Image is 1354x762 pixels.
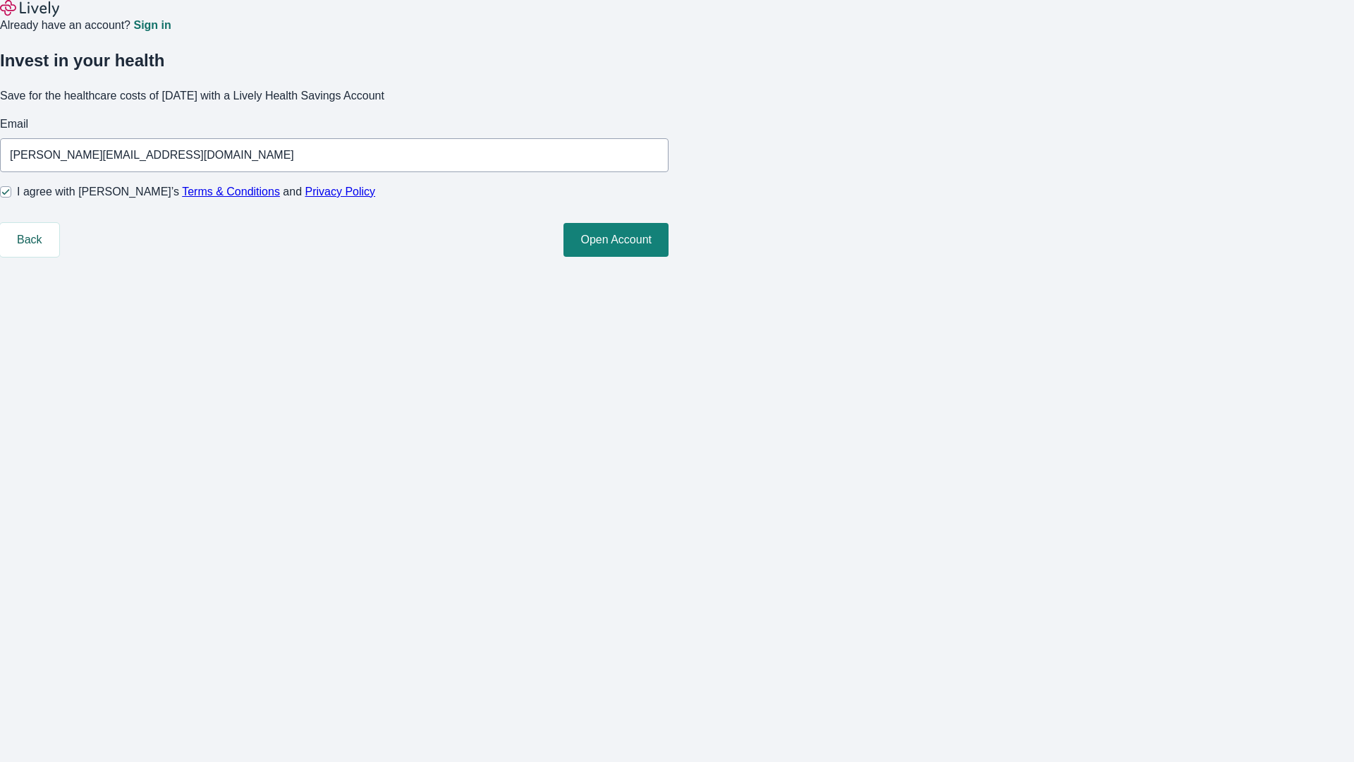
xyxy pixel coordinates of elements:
span: I agree with [PERSON_NAME]’s and [17,183,375,200]
button: Open Account [563,223,669,257]
a: Terms & Conditions [182,186,280,198]
a: Privacy Policy [305,186,376,198]
a: Sign in [133,20,171,31]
